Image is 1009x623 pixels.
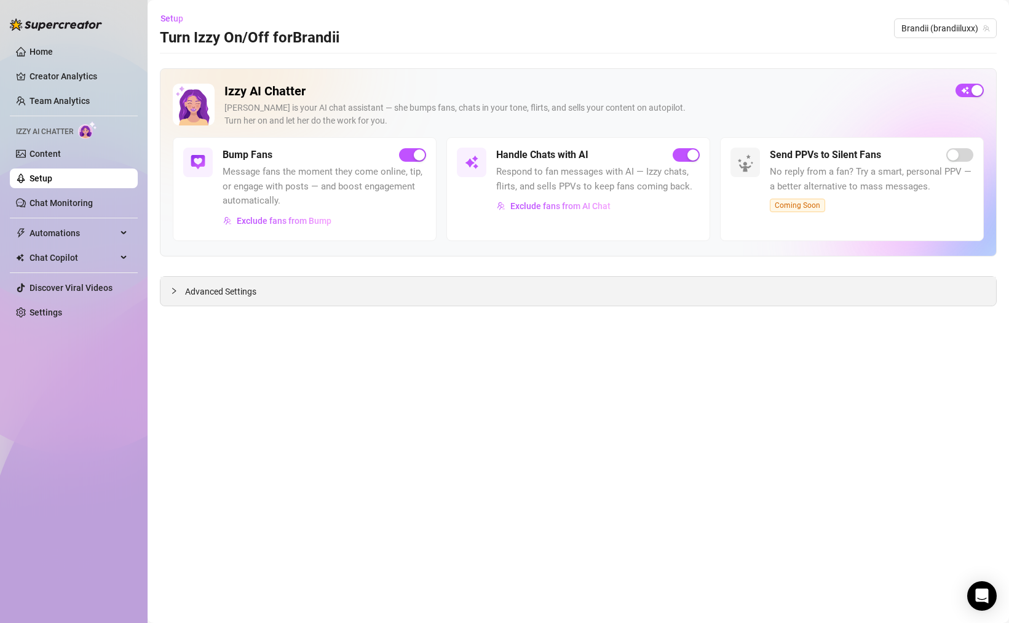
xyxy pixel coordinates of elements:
span: Automations [30,223,117,243]
img: svg%3e [223,216,232,225]
a: Home [30,47,53,57]
h5: Send PPVs to Silent Fans [770,148,881,162]
span: collapsed [170,287,178,295]
a: Creator Analytics [30,66,128,86]
a: Chat Monitoring [30,198,93,208]
span: Izzy AI Chatter [16,126,73,138]
a: Discover Viral Videos [30,283,113,293]
img: svg%3e [497,202,505,210]
div: Open Intercom Messenger [967,581,997,611]
span: Brandii (brandiiluxx) [901,19,989,38]
div: collapsed [170,284,185,298]
button: Exclude fans from Bump [223,211,332,231]
a: Content [30,149,61,159]
span: team [983,25,990,32]
span: No reply from a fan? Try a smart, personal PPV — a better alternative to mass messages. [770,165,973,194]
h5: Bump Fans [223,148,272,162]
img: AI Chatter [78,121,97,139]
span: Setup [160,14,183,23]
a: Team Analytics [30,96,90,106]
div: [PERSON_NAME] is your AI chat assistant — she bumps fans, chats in your tone, flirts, and sells y... [224,101,946,127]
img: svg%3e [191,155,205,170]
button: Exclude fans from AI Chat [496,196,611,216]
span: Coming Soon [770,199,825,212]
h3: Turn Izzy On/Off for Brandii [160,28,339,48]
img: Izzy AI Chatter [173,84,215,125]
h2: Izzy AI Chatter [224,84,946,99]
img: Chat Copilot [16,253,24,262]
span: thunderbolt [16,228,26,238]
img: silent-fans-ppv-o-N6Mmdf.svg [737,154,757,174]
img: svg%3e [464,155,479,170]
h5: Handle Chats with AI [496,148,588,162]
a: Settings [30,308,62,317]
span: Exclude fans from Bump [237,216,331,226]
span: Exclude fans from AI Chat [510,201,611,211]
span: Respond to fan messages with AI — Izzy chats, flirts, and sells PPVs to keep fans coming back. [496,165,700,194]
span: Advanced Settings [185,285,256,298]
button: Setup [160,9,193,28]
span: Chat Copilot [30,248,117,268]
span: Message fans the moment they come online, tip, or engage with posts — and boost engagement automa... [223,165,426,208]
img: logo-BBDzfeDw.svg [10,18,102,31]
a: Setup [30,173,52,183]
